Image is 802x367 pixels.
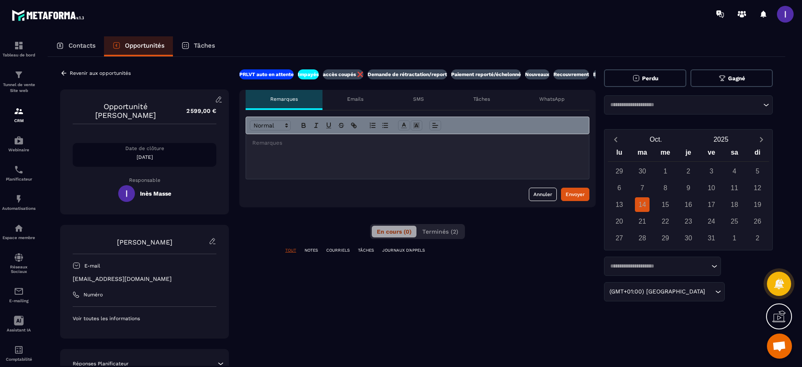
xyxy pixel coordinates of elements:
button: Terminés (2) [417,226,463,237]
div: ma [631,147,654,161]
a: automationsautomationsAutomatisations [2,188,36,217]
div: 5 [750,164,765,178]
button: Envoyer [561,188,589,201]
img: formation [14,41,24,51]
div: 10 [704,181,719,195]
p: Automatisations [2,206,36,211]
p: E-mail [84,263,100,269]
p: Numéro [84,291,103,298]
div: 29 [658,231,673,245]
div: 17 [704,197,719,212]
p: Tunnel de vente Site web [2,82,36,94]
p: Tableau de bord [2,53,36,57]
p: Opportunité [PERSON_NAME] [73,102,178,120]
a: formationformationTableau de bord [2,34,36,64]
div: 15 [658,197,673,212]
button: En cours (0) [372,226,416,237]
div: 11 [727,181,742,195]
p: Espace membre [2,235,36,240]
p: JOURNAUX D'APPELS [382,247,425,253]
a: formationformationTunnel de vente Site web [2,64,36,100]
div: 7 [635,181,650,195]
div: Search for option [604,95,773,115]
p: TOUT [285,247,296,253]
p: Opportunités [125,42,165,49]
div: 30 [635,164,650,178]
div: 18 [727,197,742,212]
div: lu [608,147,631,161]
img: accountant [14,345,24,355]
p: Webinaire [2,148,36,152]
a: automationsautomationsWebinaire [2,129,36,158]
a: schedulerschedulerPlanificateur [2,158,36,188]
button: Next month [754,134,769,145]
img: automations [14,194,24,204]
p: Voir toutes les informations [73,315,216,322]
div: Envoyer [566,190,585,199]
img: automations [14,223,24,233]
div: 14 [635,197,650,212]
a: emailemailE-mailing [2,280,36,309]
p: 2 599,00 € [178,103,216,119]
a: Assistant IA [2,309,36,339]
div: 27 [612,231,627,245]
div: je [677,147,700,161]
div: Ouvrir le chat [767,334,792,359]
p: Réseaux Sociaux [2,265,36,274]
a: social-networksocial-networkRéseaux Sociaux [2,246,36,280]
div: 20 [612,214,627,229]
p: Nouveaux [525,71,549,78]
img: email [14,286,24,296]
a: Tâches [173,36,223,56]
button: Annuler [529,188,557,201]
div: 12 [750,181,765,195]
button: Gagné [690,69,773,87]
img: formation [14,106,24,116]
div: ve [700,147,723,161]
div: Calendar wrapper [608,147,769,245]
p: Date de clôture [73,145,216,152]
span: Terminés (2) [422,228,458,235]
h5: Inès Masse [140,190,171,197]
p: TÂCHES [358,247,374,253]
div: 31 [704,231,719,245]
a: Opportunités [104,36,173,56]
img: social-network [14,252,24,263]
p: Paiement reporté/échelonné [451,71,521,78]
div: 29 [612,164,627,178]
p: Planificateur [2,177,36,181]
div: 2 [681,164,695,178]
p: accès coupés ❌ [323,71,363,78]
p: SMS [413,96,424,102]
div: 24 [704,214,719,229]
p: Réponses Planificateur [73,360,129,367]
p: Impayés [298,71,319,78]
div: 21 [635,214,650,229]
div: 25 [727,214,742,229]
p: Contacts [69,42,96,49]
p: E-mailing [2,298,36,303]
p: CRM [2,118,36,123]
div: 26 [750,214,765,229]
p: [EMAIL_ADDRESS][DOMAIN_NAME] [73,275,216,283]
p: Comptabilité [2,357,36,362]
span: (GMT+01:00) [GEOGRAPHIC_DATA] [607,287,707,296]
span: Perdu [642,75,658,82]
div: Search for option [604,257,721,276]
button: Previous month [608,134,623,145]
div: 19 [750,197,765,212]
span: En cours (0) [377,228,411,235]
div: 13 [612,197,627,212]
p: COURRIELS [326,247,350,253]
input: Search for option [607,101,761,109]
p: PRLVT auto en attente [239,71,294,78]
div: 8 [658,181,673,195]
button: Open months overlay [623,132,688,147]
p: Emails [347,96,363,102]
div: 22 [658,214,673,229]
div: 3 [704,164,719,178]
div: di [746,147,769,161]
div: 6 [612,181,627,195]
div: 2 [750,231,765,245]
div: 23 [681,214,695,229]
